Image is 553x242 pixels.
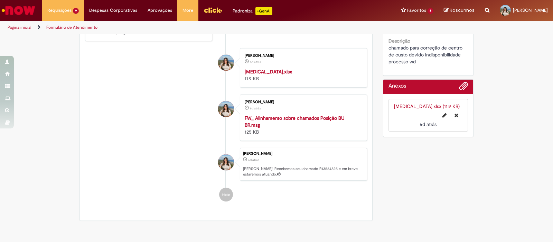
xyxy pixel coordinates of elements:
[218,154,234,170] div: Cecilia Menegol
[444,7,475,14] a: Rascunhos
[46,25,97,30] a: Formulário de Atendimento
[148,7,172,14] span: Aprovações
[255,7,272,15] p: +GenAi
[420,121,437,127] time: 24/09/2025 23:19:36
[394,103,460,109] a: [MEDICAL_DATA].xlsx (11.9 KB)
[388,83,406,89] h2: Anexos
[245,68,360,82] div: 11.9 KB
[5,21,364,34] ul: Trilhas de página
[1,3,36,17] img: ServiceNow
[245,100,360,104] div: [PERSON_NAME]
[243,152,363,156] div: [PERSON_NAME]
[245,115,360,135] div: 125 KB
[248,158,259,162] span: 6d atrás
[513,7,548,13] span: [PERSON_NAME]
[450,7,475,14] span: Rascunhos
[250,106,261,110] span: 6d atrás
[245,54,360,58] div: [PERSON_NAME]
[420,121,437,127] span: 6d atrás
[388,38,410,44] b: Descrição
[233,7,272,15] div: Padroniza
[245,69,292,75] a: [MEDICAL_DATA].xlsx
[245,115,345,128] a: FW_ Alinhamento sobre chamados Posição BU BR.msg
[438,110,451,121] button: Editar nome de arquivo Change Job.xlsx
[248,158,259,162] time: 24/09/2025 23:19:38
[428,8,433,14] span: 6
[450,110,462,121] button: Excluir Change Job.xlsx
[85,148,367,181] li: Cecilia Menegol
[8,25,31,30] a: Página inicial
[250,106,261,110] time: 24/09/2025 23:18:56
[89,7,137,14] span: Despesas Corporativas
[407,7,426,14] span: Favoritos
[218,101,234,117] div: Cecilia Menegol
[388,45,464,65] span: chamado para correção de centro de custo devido indisponibilidade processo wd
[459,81,468,94] button: Adicionar anexos
[218,55,234,71] div: Cecilia Menegol
[250,60,261,64] span: 6d atrás
[243,166,363,177] p: [PERSON_NAME]! Recebemos seu chamado R13564825 e em breve estaremos atuando.
[47,7,72,14] span: Requisições
[182,7,193,14] span: More
[204,5,222,15] img: click_logo_yellow_360x200.png
[73,8,79,14] span: 9
[250,60,261,64] time: 24/09/2025 23:19:36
